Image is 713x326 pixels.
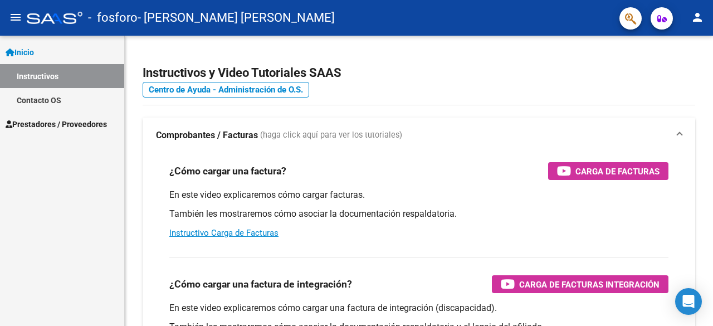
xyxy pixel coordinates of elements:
[138,6,335,30] span: - [PERSON_NAME] [PERSON_NAME]
[143,82,309,98] a: Centro de Ayuda - Administración de O.S.
[260,129,402,142] span: (haga click aquí para ver los tutoriales)
[169,276,352,292] h3: ¿Cómo cargar una factura de integración?
[169,302,668,314] p: En este video explicaremos cómo cargar una factura de integración (discapacidad).
[156,129,258,142] strong: Comprobantes / Facturas
[143,118,695,153] mat-expansion-panel-header: Comprobantes / Facturas (haga click aquí para ver los tutoriales)
[143,62,695,84] h2: Instructivos y Video Tutoriales SAAS
[691,11,704,24] mat-icon: person
[492,275,668,293] button: Carga de Facturas Integración
[548,162,668,180] button: Carga de Facturas
[519,278,660,291] span: Carga de Facturas Integración
[6,118,107,130] span: Prestadores / Proveedores
[9,11,22,24] mat-icon: menu
[169,163,286,179] h3: ¿Cómo cargar una factura?
[88,6,138,30] span: - fosforo
[169,228,279,238] a: Instructivo Carga de Facturas
[675,288,702,315] div: Open Intercom Messenger
[169,208,668,220] p: También les mostraremos cómo asociar la documentación respaldatoria.
[6,46,34,59] span: Inicio
[169,189,668,201] p: En este video explicaremos cómo cargar facturas.
[575,164,660,178] span: Carga de Facturas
